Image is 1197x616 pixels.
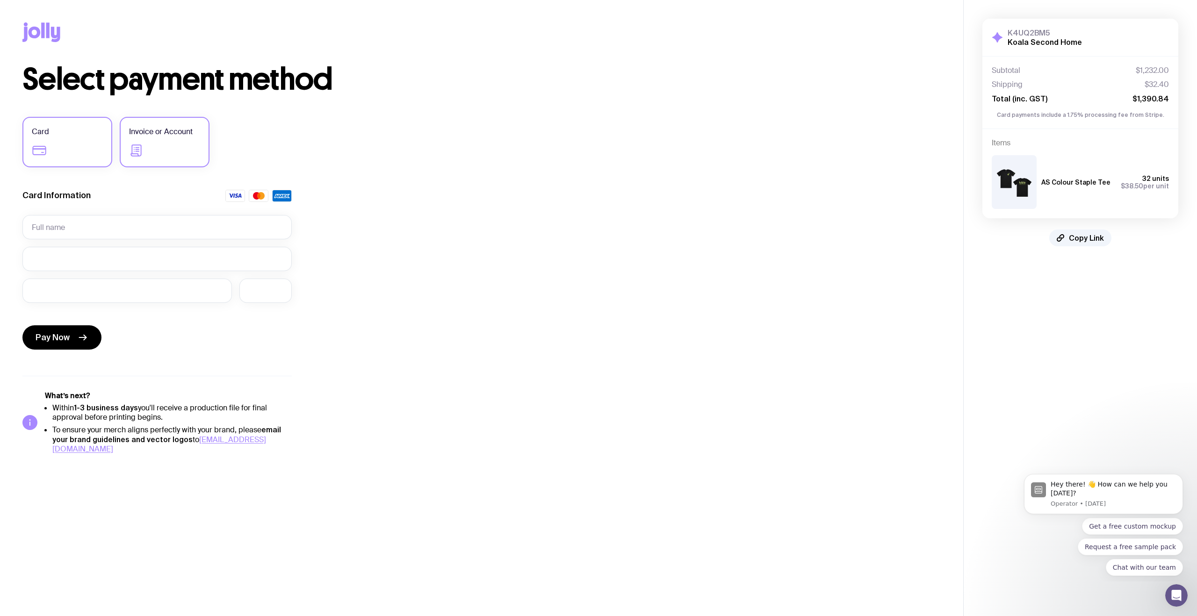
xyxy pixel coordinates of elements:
li: To ensure your merch aligns perfectly with your brand, please to [52,425,292,454]
li: Within you'll receive a production file for final approval before printing begins. [52,403,292,422]
h3: AS Colour Staple Tee [1041,179,1110,186]
span: Copy Link [1069,233,1104,243]
h4: Items [992,138,1169,148]
span: $38.50 [1121,182,1143,190]
span: $32.40 [1145,80,1169,89]
button: Pay Now [22,325,101,350]
label: Card Information [22,190,91,201]
iframe: Intercom live chat [1165,584,1188,607]
input: Full name [22,215,292,239]
span: Pay Now [36,332,70,343]
iframe: Secure expiration date input frame [32,286,223,295]
span: Invoice or Account [129,126,193,137]
h5: What’s next? [45,391,292,401]
iframe: Secure card number input frame [32,254,282,263]
h2: Koala Second Home [1008,37,1082,47]
p: Card payments include a 1.75% processing fee from Stripe. [992,111,1169,119]
span: Shipping [992,80,1023,89]
button: Copy Link [1049,229,1111,246]
span: Subtotal [992,66,1020,75]
span: $1,232.00 [1136,66,1169,75]
span: 32 units [1142,175,1169,182]
strong: email your brand guidelines and vector logos [52,425,281,444]
h1: Select payment method [22,64,941,94]
span: $1,390.84 [1132,94,1169,103]
span: per unit [1121,182,1169,190]
span: Total (inc. GST) [992,94,1047,103]
strong: 1-3 business days [74,403,138,412]
span: Card [32,126,49,137]
iframe: Intercom notifications message [1010,466,1197,581]
a: [EMAIL_ADDRESS][DOMAIN_NAME] [52,435,266,454]
iframe: Secure CVC input frame [249,286,282,295]
h3: K4UQ2BM5 [1008,28,1082,37]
